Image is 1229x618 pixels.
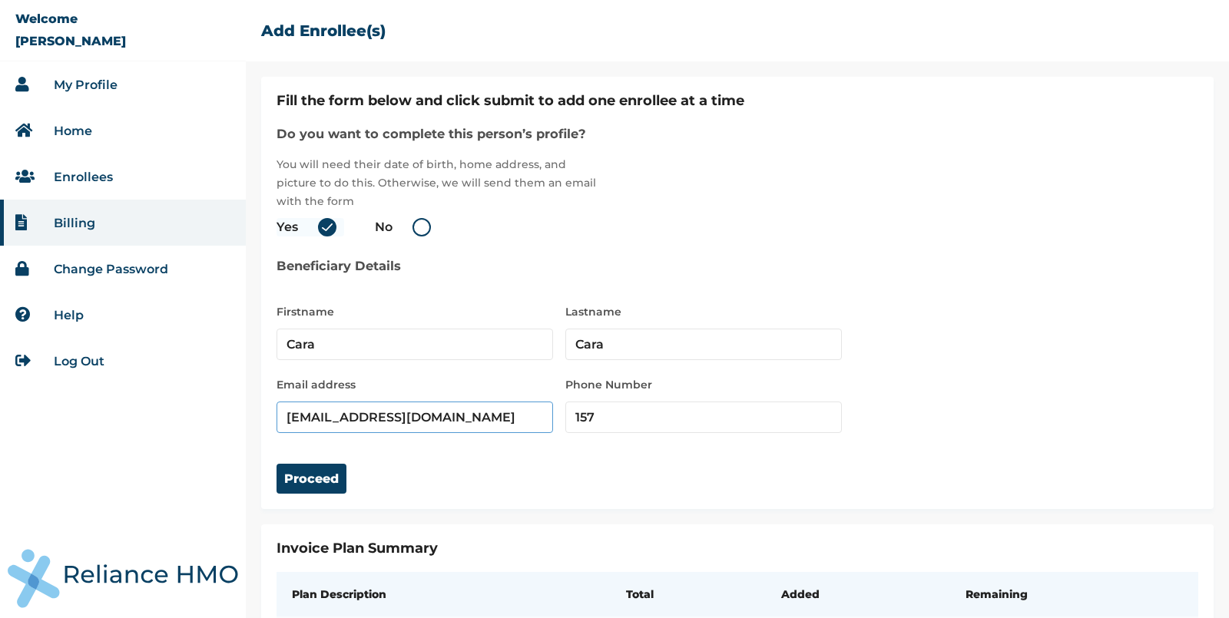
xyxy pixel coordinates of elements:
[277,92,1198,109] h2: Fill the form below and click submit to add one enrollee at a time
[54,354,104,368] a: Log Out
[277,464,346,494] button: Proceed
[15,34,126,48] p: [PERSON_NAME]
[277,540,1198,557] h2: Invoice Plan Summary
[277,155,599,210] p: You will need their date of birth, home address, and picture to do this. Otherwise, we will send ...
[54,124,92,138] a: Home
[54,262,168,276] a: Change Password
[950,572,1198,616] th: Remaining
[277,302,553,321] label: Firstname
[54,216,95,230] a: Billing
[277,375,553,394] label: Email address
[766,572,950,616] th: Added
[565,302,842,321] label: Lastname
[375,218,439,236] label: No
[277,218,344,236] label: Yes
[277,124,842,143] h3: Do you want to complete this person’s profile?
[54,308,84,322] a: Help
[277,572,611,616] th: Plan Description
[277,256,622,275] h3: Beneficiary Details
[8,549,238,608] img: Reliance Health's Logo
[54,170,113,184] a: Enrollees
[611,572,767,616] th: Total
[565,375,842,394] label: Phone Number
[261,21,386,40] h2: Add Enrollee(s)
[15,12,78,26] p: Welcome
[54,78,118,92] a: My Profile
